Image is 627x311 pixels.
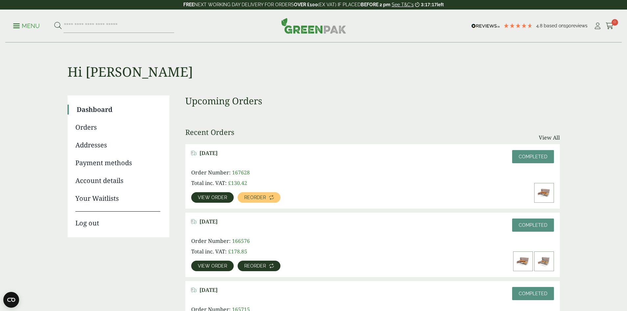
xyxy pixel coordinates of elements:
[536,23,544,28] span: 4.8
[228,248,231,255] span: £
[535,183,554,202] img: Large-Corrugated-Newsprint-Fish-Chips-Box-with-Food-Variant-1-300x200.jpg
[232,169,250,176] span: 167628
[294,2,318,7] strong: OVER £100
[75,211,160,228] a: Log out
[185,95,560,107] h3: Upcoming Orders
[281,18,346,34] img: GreenPak Supplies
[593,23,602,29] i: My Account
[198,195,227,200] span: View order
[3,292,19,308] button: Open CMP widget
[244,264,266,268] span: Reorder
[77,105,160,115] a: Dashboard
[606,23,614,29] i: Cart
[75,140,160,150] a: Addresses
[232,237,250,245] span: 166576
[544,23,564,28] span: Based on
[471,24,500,28] img: REVIEWS.io
[228,179,247,187] bdi: 130.42
[564,23,571,28] span: 190
[606,21,614,31] a: 0
[183,2,194,7] strong: FREE
[191,179,227,187] span: Total inc. VAT:
[437,2,444,7] span: left
[513,252,533,271] img: Large-Corrugated-Newsprint-Fish-Chips-Box-with-Food-Variant-1-300x200.jpg
[191,261,234,271] a: View order
[228,179,231,187] span: £
[185,128,234,136] h3: Recent Orders
[392,2,414,7] a: See T&C's
[535,252,554,271] img: Small-Corrugated-Newsprint-Fish-Chips-Box-with-Food-Variant-1-300x200.jpg
[519,154,547,159] span: Completed
[75,194,160,203] a: Your Waitlists
[191,192,234,203] a: View order
[519,222,547,228] span: Completed
[519,291,547,296] span: Completed
[13,22,40,30] p: Menu
[75,122,160,132] a: Orders
[361,2,390,7] strong: BEFORE 2 pm
[191,169,231,176] span: Order Number:
[199,287,218,293] span: [DATE]
[421,2,437,7] span: 3:17:17
[75,158,160,168] a: Payment methods
[238,261,280,271] a: Reorder
[199,150,218,156] span: [DATE]
[228,248,247,255] bdi: 178.85
[191,248,227,255] span: Total inc. VAT:
[244,195,266,200] span: Reorder
[571,23,588,28] span: reviews
[238,192,280,203] a: Reorder
[191,237,231,245] span: Order Number:
[67,43,560,80] h1: Hi [PERSON_NAME]
[198,264,227,268] span: View order
[612,19,618,26] span: 0
[75,176,160,186] a: Account details
[539,134,560,142] a: View All
[13,22,40,29] a: Menu
[503,23,533,29] div: 4.79 Stars
[199,219,218,225] span: [DATE]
